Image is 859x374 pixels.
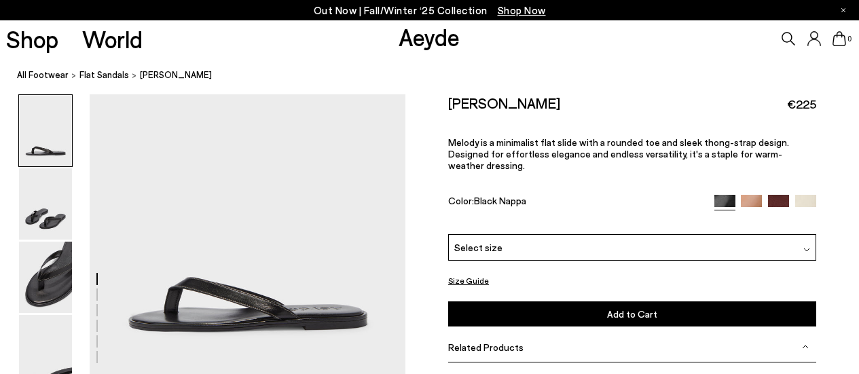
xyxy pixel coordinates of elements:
[448,341,524,353] span: Related Products
[448,94,560,111] h2: [PERSON_NAME]
[448,195,702,210] div: Color:
[17,68,69,82] a: All Footwear
[79,68,129,82] a: flat sandals
[82,27,143,51] a: World
[846,35,853,43] span: 0
[454,240,502,255] span: Select size
[19,95,72,166] img: Melody Leather Thong Sandal - Image 1
[474,195,526,206] span: Black Nappa
[79,69,129,80] span: flat sandals
[448,272,489,289] button: Size Guide
[6,27,58,51] a: Shop
[314,2,546,19] p: Out Now | Fall/Winter ‘25 Collection
[802,343,809,350] img: svg%3E
[17,57,859,94] nav: breadcrumb
[19,242,72,313] img: Melody Leather Thong Sandal - Image 3
[448,301,816,326] button: Add to Cart
[140,68,212,82] span: [PERSON_NAME]
[19,168,72,240] img: Melody Leather Thong Sandal - Image 2
[803,246,810,253] img: svg%3E
[787,96,816,113] span: €225
[498,4,546,16] span: Navigate to /collections/new-in
[448,136,789,171] span: Melody is a minimalist flat slide with a rounded toe and sleek thong-strap design. Designed for e...
[833,31,846,46] a: 0
[399,22,460,51] a: Aeyde
[607,308,657,320] span: Add to Cart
